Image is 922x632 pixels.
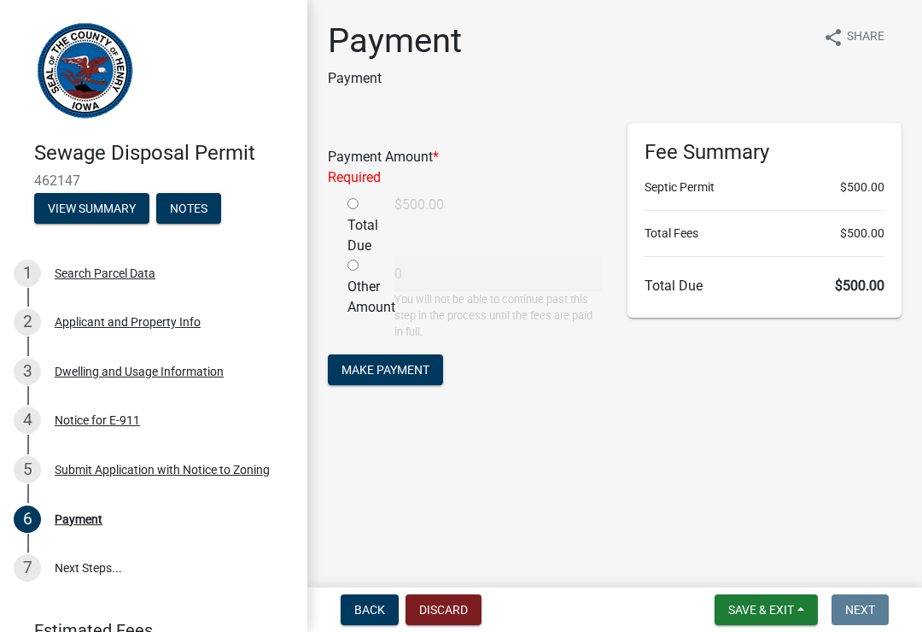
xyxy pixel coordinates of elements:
span: Make Payment [341,362,429,376]
div: 4 [14,407,41,434]
button: Notes [156,193,221,224]
li: Total Fees [645,225,884,243]
p: Payment [328,68,462,89]
div: 5 [14,456,41,483]
div: Submit Application with Notice to Zoning [55,464,270,476]
div: Total Due [335,195,382,256]
span: $500.00 [835,278,884,294]
img: Henry County, Iowa [34,18,136,123]
button: View Summary [34,193,149,224]
button: Discard [406,594,481,625]
div: 1 [14,260,41,287]
div: 2 [14,308,41,336]
div: Search Parcel Data [55,267,155,279]
div: Payment [55,513,102,525]
div: Payment Amount [315,147,615,188]
span: $500.00 [840,178,884,196]
wm-modal-confirm: Notes [156,202,221,216]
div: 6 [14,506,41,533]
span: $500.00 [840,225,884,243]
div: Required [328,167,602,188]
button: Back [341,594,399,625]
button: Make Payment [328,354,443,385]
span: Share [847,27,884,48]
div: Other Amount [335,256,382,341]
li: Septic Permit [645,178,884,196]
span: Save & Exit [728,603,794,617]
div: Dwelling and Usage Information [55,366,224,377]
div: Applicant and Property Info [55,316,201,328]
span: 462147 [34,173,273,189]
wm-modal-confirm: Summary [34,202,149,216]
span: Next [845,603,875,617]
h1: Payment [328,20,462,61]
div: 3 [14,358,41,385]
h4: Sewage Disposal Permit [34,141,294,166]
div: 7 [14,554,41,582]
div: Notice for E-911 [55,414,140,426]
button: Next [832,594,889,625]
button: shareShare [809,20,898,54]
h6: Total Due [645,278,884,294]
span: Back [354,603,385,617]
i: share [823,27,843,48]
h6: Fee Summary [645,140,884,165]
button: Save & Exit [715,594,818,625]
